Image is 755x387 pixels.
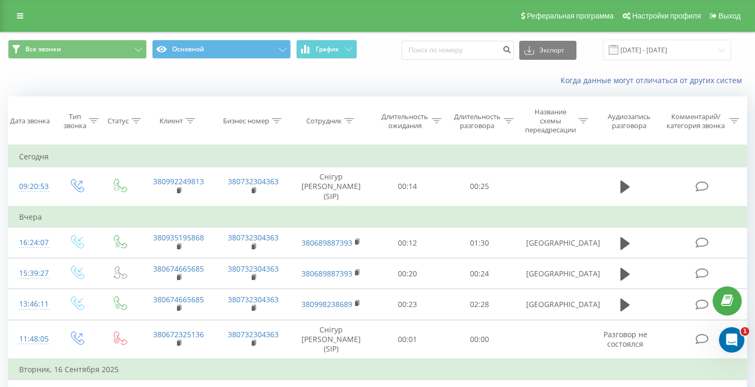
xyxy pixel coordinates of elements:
[291,167,371,206] td: Снігур [PERSON_NAME] (SIP)
[454,112,501,130] div: Длительность разговора
[519,41,576,60] button: Экспорт
[153,294,204,304] a: 380674665685
[296,40,357,59] button: График
[153,329,204,339] a: 380672325136
[228,329,279,339] a: 380732304363
[108,116,129,125] div: Статус
[371,320,443,359] td: 00:01
[153,176,204,186] a: 380992249813
[228,176,279,186] a: 380732304363
[25,45,61,53] span: Все звонки
[516,228,591,258] td: [GEOGRAPHIC_DATA]
[371,258,443,289] td: 00:20
[19,232,44,253] div: 16:24:07
[316,46,339,53] span: График
[443,289,516,320] td: 02:28
[228,232,279,242] a: 380732304363
[19,263,44,284] div: 15:39:27
[8,146,747,167] td: Сегодня
[291,320,371,359] td: Снігур [PERSON_NAME] (SIP)
[159,116,183,125] div: Клиент
[402,41,514,60] input: Поиск по номеру
[228,294,279,304] a: 380732304363
[223,116,269,125] div: Бизнес номер
[8,40,147,59] button: Все звонки
[443,167,516,206] td: 00:25
[741,327,749,336] span: 1
[561,75,747,85] a: Когда данные могут отличаться от других систем
[64,112,86,130] div: Тип звонка
[301,268,352,278] a: 380689887393
[443,320,516,359] td: 00:00
[665,112,727,130] div: Комментарий/категория звонка
[8,206,747,228] td: Вчера
[527,12,614,20] span: Реферальная программа
[516,289,591,320] td: [GEOGRAPHIC_DATA]
[19,294,44,314] div: 13:46:11
[19,176,44,197] div: 09:20:53
[443,258,516,289] td: 00:24
[381,112,429,130] div: Длительность ожидания
[516,258,591,289] td: [GEOGRAPHIC_DATA]
[443,228,516,258] td: 01:30
[371,228,443,258] td: 00:12
[152,40,291,59] button: Основной
[19,329,44,349] div: 11:48:05
[371,289,443,320] td: 00:23
[719,327,744,353] iframe: Intercom live chat
[525,107,576,134] div: Название схемы переадресации
[301,238,352,248] a: 380689887393
[306,116,342,125] div: Сотрудник
[153,232,204,242] a: 380935195868
[8,359,747,380] td: Вторник, 16 Сентября 2025
[371,167,443,206] td: 00:14
[600,112,658,130] div: Аудиозапись разговора
[228,264,279,274] a: 380732304363
[718,12,741,20] span: Выход
[10,116,50,125] div: Дата звонка
[632,12,701,20] span: Настройки профиля
[603,329,647,349] span: Разговор не состоялся
[153,264,204,274] a: 380674665685
[301,299,352,309] a: 380998238689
